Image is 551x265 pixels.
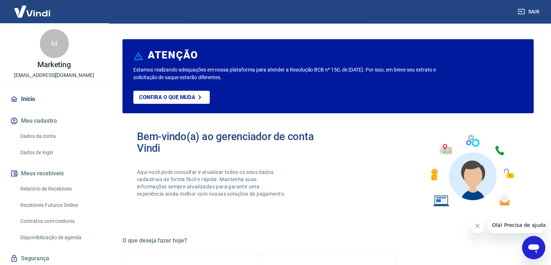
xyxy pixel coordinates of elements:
a: Confira o que muda [133,91,210,104]
iframe: Botão para abrir a janela de mensagens [522,236,545,259]
a: Disponibilização de agenda [17,230,100,245]
p: Aqui você pode consultar e atualizar todos os seus dados cadastrais de forma fácil e rápida. Mant... [137,168,287,197]
iframe: Fechar mensagem [470,219,485,233]
a: Recebíveis Futuros Online [17,198,100,213]
a: Contratos com credores [17,214,100,229]
a: Início [9,91,100,107]
a: Dados da conta [17,129,100,144]
iframe: Mensagem da empresa [488,217,545,233]
p: Confira o que muda [139,94,195,101]
button: Sair [516,5,542,19]
a: Dados de login [17,145,100,160]
h5: O que deseja fazer hoje? [122,237,534,244]
a: Relatório de Recebíveis [17,182,100,196]
button: Meus recebíveis [9,166,100,182]
img: Vindi [9,0,56,23]
button: Meu cadastro [9,113,100,129]
h2: Bem-vindo(a) ao gerenciador de conta Vindi [137,131,328,154]
img: Imagem de um avatar masculino com diversos icones exemplificando as funcionalidades do gerenciado... [424,131,519,211]
p: Estamos realizando adequações em nossa plataforma para atender a Resolução BCB nº 150, de [DATE].... [133,66,445,81]
span: Olá! Precisa de ajuda? [4,5,61,11]
p: Marketing [37,61,71,69]
p: [EMAIL_ADDRESS][DOMAIN_NAME] [14,72,94,79]
div: M [40,29,69,58]
h6: ATENÇÃO [148,52,198,59]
